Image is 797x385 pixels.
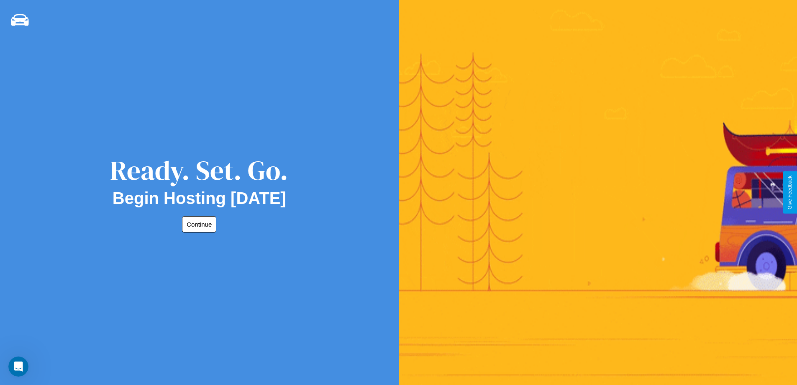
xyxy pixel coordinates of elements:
h2: Begin Hosting [DATE] [113,189,286,208]
button: Continue [182,216,216,233]
iframe: Intercom live chat [8,357,28,377]
div: Ready. Set. Go. [110,152,288,189]
div: Give Feedback [787,176,793,209]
